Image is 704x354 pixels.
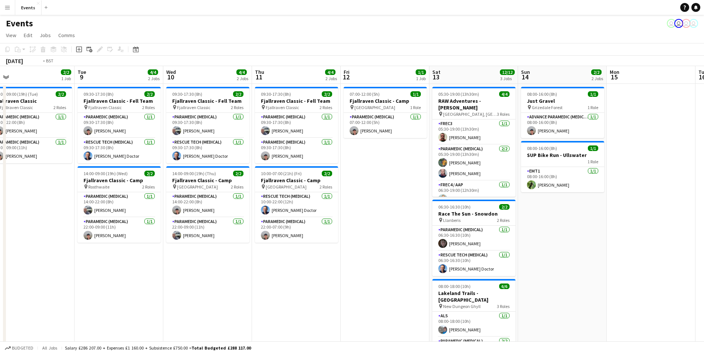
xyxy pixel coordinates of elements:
div: BST [46,58,53,63]
div: [DATE] [6,57,23,65]
app-user-avatar: Paul Wilmore [682,19,691,28]
span: Total Budgeted £288 117.00 [191,345,251,351]
button: Budgeted [4,344,35,352]
span: Comms [58,32,75,39]
h1: Events [6,18,33,29]
div: Salary £286 207.00 + Expenses £1 160.00 + Subsistence £750.00 = [65,345,251,351]
span: View [6,32,16,39]
span: Edit [24,32,32,39]
a: View [3,30,19,40]
app-user-avatar: Paul Wilmore [689,19,698,28]
app-user-avatar: Paul Wilmore [674,19,683,28]
a: Comms [55,30,78,40]
a: Jobs [37,30,54,40]
app-user-avatar: Paul Wilmore [667,19,676,28]
span: Jobs [40,32,51,39]
button: Events [15,0,42,15]
span: All jobs [41,345,59,351]
a: Edit [21,30,35,40]
span: Budgeted [12,345,33,351]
